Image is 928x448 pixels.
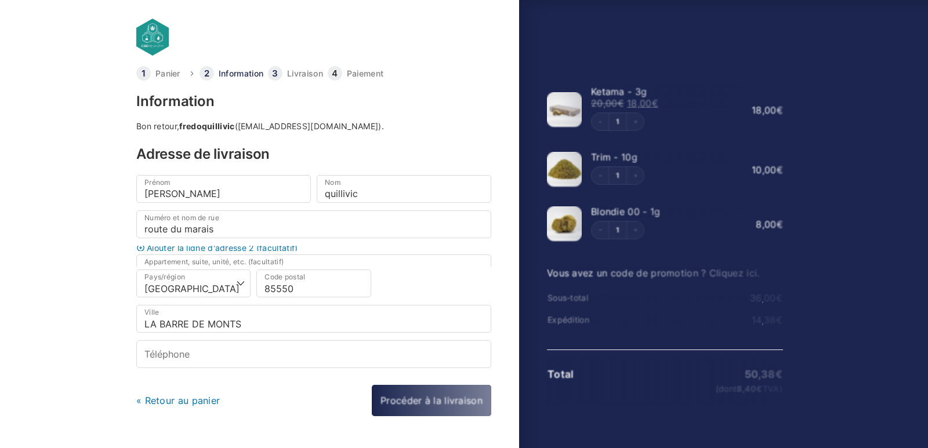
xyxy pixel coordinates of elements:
a: Livraison [287,70,323,78]
input: Numéro et nom de rue [136,210,491,238]
input: Appartement, suite, unité, etc. (facultatif) [136,254,491,282]
a: Panier [155,70,180,78]
input: Téléphone [136,340,491,368]
a: Ajouter la ligne d'adresse 2 (facultatif) [133,246,494,251]
strong: fredoquillivic [179,121,234,131]
a: « Retour au panier [136,395,220,406]
a: Paiement [347,70,383,78]
input: Nom [317,175,491,203]
input: Prénom [136,175,311,203]
h3: Adresse de livraison [136,147,491,161]
h3: Information [136,94,491,108]
input: Ville [136,305,491,333]
a: Information [219,70,263,78]
div: Bon retour, ([EMAIL_ADDRESS][DOMAIN_NAME]). [136,122,491,130]
input: Code postal [256,269,371,297]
